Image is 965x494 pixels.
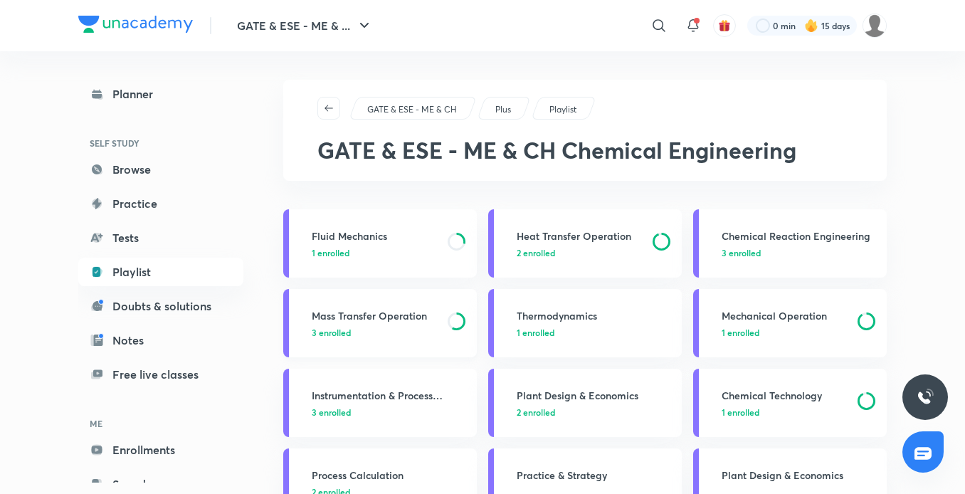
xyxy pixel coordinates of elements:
span: 2 enrolled [517,246,555,259]
a: Chemical Technology1 enrolled [693,369,887,437]
p: Playlist [549,103,576,116]
h3: Thermodynamics [517,308,673,323]
span: 1 enrolled [517,326,554,339]
a: Mass Transfer Operation3 enrolled [283,289,477,357]
a: Plus [493,103,514,116]
h6: SELF STUDY [78,131,243,155]
a: Heat Transfer Operation2 enrolled [488,209,682,278]
a: GATE & ESE - ME & CH [365,103,460,116]
a: Browse [78,155,243,184]
span: 1 enrolled [722,406,759,419]
a: Practice [78,189,243,218]
a: Plant Design & Economics2 enrolled [488,369,682,437]
button: GATE & ESE - ME & ... [228,11,381,40]
h3: Plant Design & Economics [722,468,878,483]
h3: Chemical Technology [722,388,849,403]
a: Notes [78,326,243,354]
h3: Practice & Strategy [517,468,673,483]
a: Doubts & solutions [78,292,243,320]
img: Company Logo [78,16,193,33]
h3: Instrumentation & Process Control [312,388,468,403]
h3: Heat Transfer Operation [517,228,644,243]
a: Enrollments [78,436,243,464]
img: Mujtaba Ahsan [863,14,887,38]
img: ttu [917,389,934,406]
h6: ME [78,411,243,436]
h3: Process Calculation [312,468,468,483]
a: Tests [78,224,243,252]
a: Planner [78,80,243,108]
span: 2 enrolled [517,406,555,419]
a: Fluid Mechanics1 enrolled [283,209,477,278]
img: streak [804,19,818,33]
span: 3 enrolled [312,406,351,419]
a: Playlist [547,103,579,116]
h3: Chemical Reaction Engineering [722,228,878,243]
p: GATE & ESE - ME & CH [367,103,457,116]
a: Mechanical Operation1 enrolled [693,289,887,357]
span: 3 enrolled [312,326,351,339]
a: Instrumentation & Process Control3 enrolled [283,369,477,437]
button: avatar [713,14,736,37]
span: 3 enrolled [722,246,761,259]
h3: Mechanical Operation [722,308,849,323]
h3: Plant Design & Economics [517,388,673,403]
h3: Mass Transfer Operation [312,308,439,323]
h3: Fluid Mechanics [312,228,439,243]
a: Playlist [78,258,243,286]
a: Thermodynamics1 enrolled [488,289,682,357]
span: GATE & ESE - ME & CH Chemical Engineering [317,135,796,165]
a: Chemical Reaction Engineering3 enrolled [693,209,887,278]
img: avatar [718,19,731,32]
a: Free live classes [78,360,243,389]
p: Plus [495,103,511,116]
span: 1 enrolled [722,326,759,339]
span: 1 enrolled [312,246,349,259]
a: Company Logo [78,16,193,36]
